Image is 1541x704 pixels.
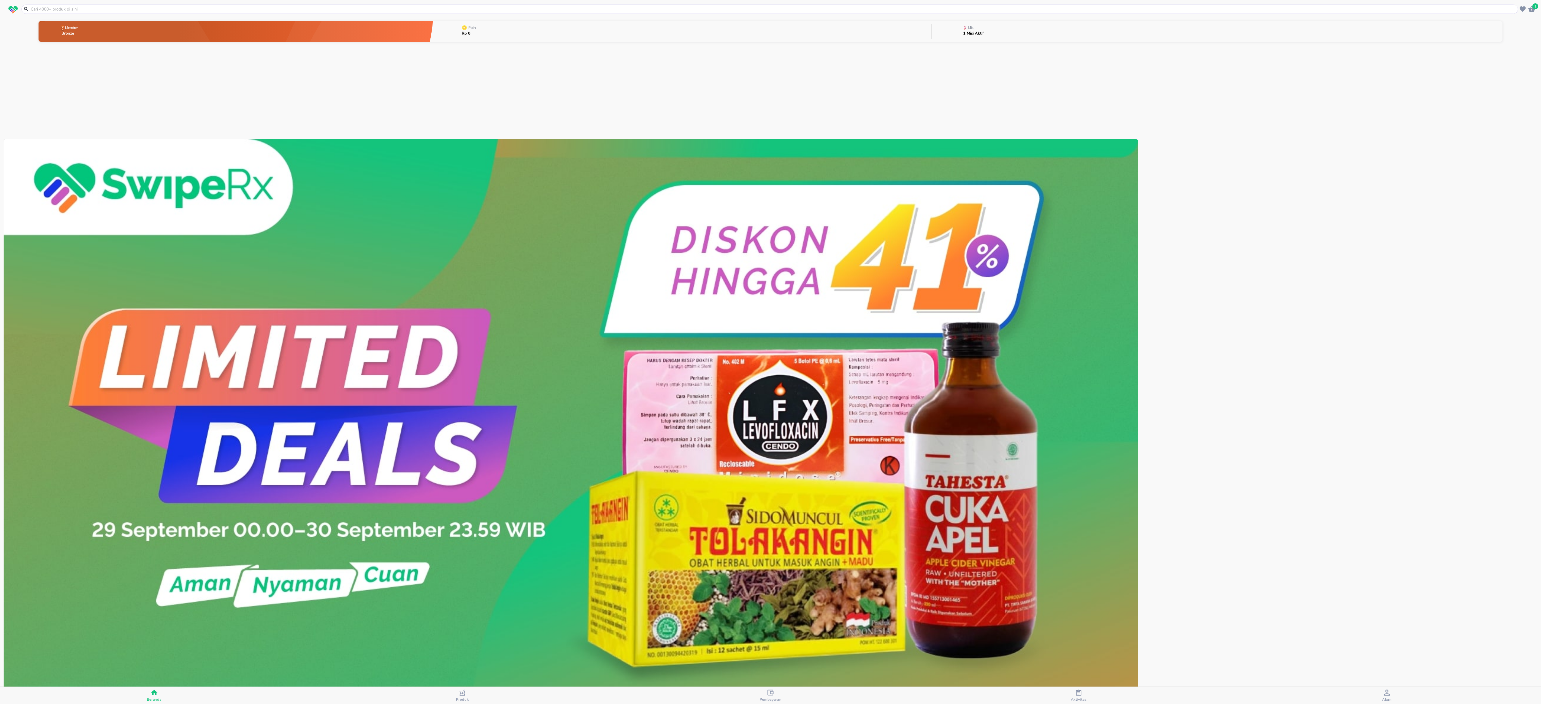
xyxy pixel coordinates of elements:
span: Pembayaran [760,697,782,702]
span: Aktivitas [1071,697,1087,702]
p: Poin [468,26,476,29]
button: MemberBronze [39,20,434,43]
span: Produk [456,697,469,702]
span: Beranda [147,697,162,702]
p: Misi [968,26,975,29]
button: PoinRp 0 [434,20,931,43]
span: Akun [1382,697,1392,702]
button: Misi1 Misi Aktif [932,20,1502,43]
button: Aktivitas [925,687,1233,704]
img: logo_swiperx_s.bd005f3b.svg [8,6,18,14]
input: Cari 4000+ produk di sini [30,6,1517,12]
button: 1 [1527,5,1536,14]
p: Rp 0 [462,32,477,35]
span: 1 [1532,3,1538,9]
button: Pembayaran [616,687,925,704]
p: Member [65,26,78,29]
button: Produk [308,687,616,704]
p: 1 Misi Aktif [963,32,984,35]
button: Akun [1233,687,1541,704]
p: Bronze [61,32,79,35]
